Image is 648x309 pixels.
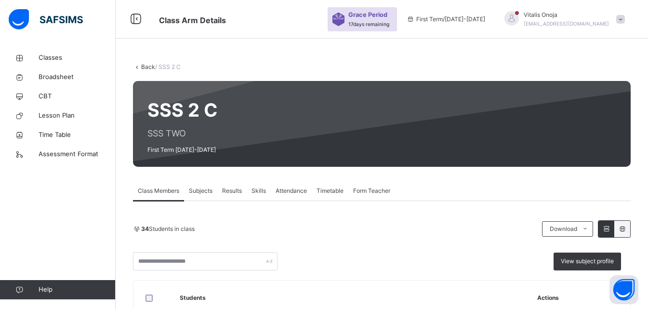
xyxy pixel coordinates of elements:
span: Classes [39,53,116,63]
span: 17 days remaining [348,21,389,27]
span: Results [222,187,242,195]
span: Lesson Plan [39,111,116,121]
b: 34 [141,225,149,232]
span: Broadsheet [39,72,116,82]
span: Skills [251,187,266,195]
span: Class Members [138,187,179,195]
span: View subject profile [561,257,614,266]
span: Students in class [141,225,195,233]
img: sticker-purple.71386a28dfed39d6af7621340158ba97.svg [332,13,344,26]
div: VitalisOnoja [495,11,630,28]
span: Class Arm Details [159,15,226,25]
span: Subjects [189,187,212,195]
img: safsims [9,9,83,29]
span: Form Teacher [353,187,390,195]
span: [EMAIL_ADDRESS][DOMAIN_NAME] [524,21,609,27]
a: Back [141,63,155,70]
span: Time Table [39,130,116,140]
span: / SSS 2 C [155,63,181,70]
span: Vitalis Onoja [524,11,609,19]
span: session/term information [407,15,485,24]
span: Download [550,225,577,233]
span: Help [39,285,115,295]
span: Assessment Format [39,149,116,159]
span: Attendance [276,187,307,195]
button: Open asap [609,275,638,304]
span: CBT [39,92,116,101]
span: Timetable [317,187,344,195]
span: Grace Period [348,10,387,19]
